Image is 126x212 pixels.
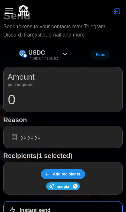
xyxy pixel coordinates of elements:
[8,71,35,83] p: Amount
[3,23,123,39] p: Send tokens to your contacts over Telegram, Discord, Farcaster, email and more
[55,184,69,190] p: lusopia
[96,50,105,59] span: Fund
[8,83,35,86] p: per recipient
[112,5,123,16] button: Disconnect
[8,130,118,144] input: Add a message for recipients (optional)
[18,5,29,16] img: Quidli
[8,92,118,108] input: 0
[53,170,80,179] span: Add recipients
[91,50,110,60] button: Fund
[3,151,123,160] h1: Recipients (1 selected)
[73,184,78,189] button: Remove user
[29,56,58,62] p: 4.081042 USDC
[19,50,26,57] img: USDC (on Base)
[28,48,45,58] p: USDC
[3,116,123,124] h1: Reason
[41,169,85,179] button: Add recipients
